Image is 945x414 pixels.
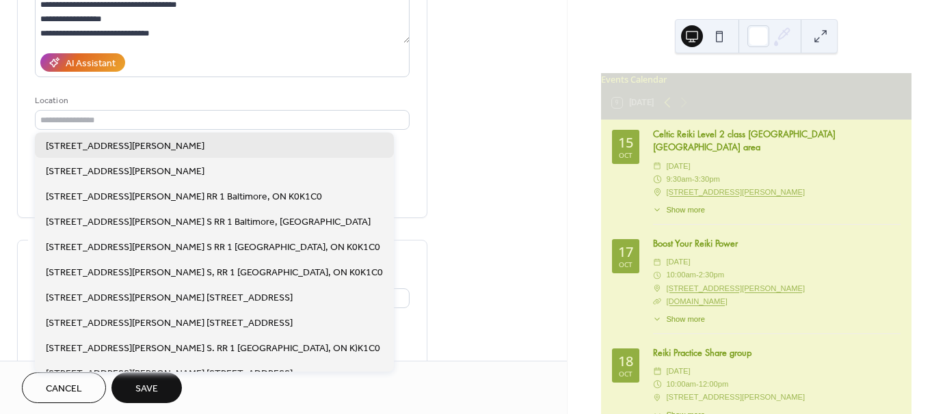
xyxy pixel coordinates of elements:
[66,57,116,71] div: AI Assistant
[46,290,293,305] span: [STREET_ADDRESS][PERSON_NAME] [STREET_ADDRESS]
[618,136,633,150] div: 15
[46,139,204,153] span: [STREET_ADDRESS][PERSON_NAME]
[601,73,911,86] div: Events Calendar
[699,378,729,391] span: 12:00pm
[666,391,805,404] span: [STREET_ADDRESS][PERSON_NAME]
[619,370,633,377] div: Oct
[653,128,901,154] div: Celtic Reiki Level 2 class [GEOGRAPHIC_DATA] [GEOGRAPHIC_DATA] area
[653,186,662,199] div: ​
[619,152,633,158] div: Oct
[653,314,705,325] button: ​Show more
[35,94,407,108] div: Location
[692,173,695,186] span: -
[666,160,690,173] span: [DATE]
[666,204,705,216] span: Show more
[666,173,691,186] span: 9:30am
[653,204,705,216] button: ​Show more
[666,378,696,391] span: 10:00am
[46,265,383,279] span: [STREET_ADDRESS][PERSON_NAME] S, RR 1 [GEOGRAPHIC_DATA], ON K0K1C0
[653,237,738,249] a: Boost Your Reiki Power
[46,215,371,229] span: [STREET_ADDRESS][PERSON_NAME] S RR 1 Baltimore, [GEOGRAPHIC_DATA]
[653,160,662,173] div: ​
[46,341,380,355] span: [STREET_ADDRESS][PERSON_NAME] S. RR 1 [GEOGRAPHIC_DATA], ON K)K1C0
[46,382,82,396] span: Cancel
[653,391,662,404] div: ​
[666,256,690,268] span: [DATE]
[666,186,805,199] a: [STREET_ADDRESS][PERSON_NAME]
[653,268,662,281] div: ​
[653,378,662,391] div: ​
[46,164,204,178] span: [STREET_ADDRESS][PERSON_NAME]
[653,314,662,325] div: ​
[111,372,182,403] button: Save
[46,240,380,254] span: [STREET_ADDRESS][PERSON_NAME] S RR 1 [GEOGRAPHIC_DATA], ON K0K1C0
[653,204,662,216] div: ​
[653,295,662,308] div: ​
[694,173,719,186] span: 3:30pm
[46,316,293,330] span: [STREET_ADDRESS][PERSON_NAME] [STREET_ADDRESS]
[653,346,901,359] div: Reiki Practice Share group
[653,365,662,378] div: ​
[666,314,705,325] span: Show more
[653,173,662,186] div: ​
[618,355,633,368] div: 18
[696,378,699,391] span: -
[40,53,125,72] button: AI Assistant
[696,268,699,281] span: -
[22,372,106,403] button: Cancel
[666,268,696,281] span: 10:00am
[653,256,662,268] div: ​
[653,282,662,295] div: ​
[699,268,724,281] span: 2:30pm
[666,365,690,378] span: [DATE]
[46,366,293,381] span: [STREET_ADDRESS][PERSON_NAME] [STREET_ADDRESS]
[135,382,158,396] span: Save
[46,189,322,204] span: [STREET_ADDRESS][PERSON_NAME] RR 1 Baltimore, ON K0K1C0
[666,297,728,305] a: [DOMAIN_NAME]
[666,282,805,295] a: [STREET_ADDRESS][PERSON_NAME]
[619,261,633,268] div: Oct
[618,245,633,259] div: 17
